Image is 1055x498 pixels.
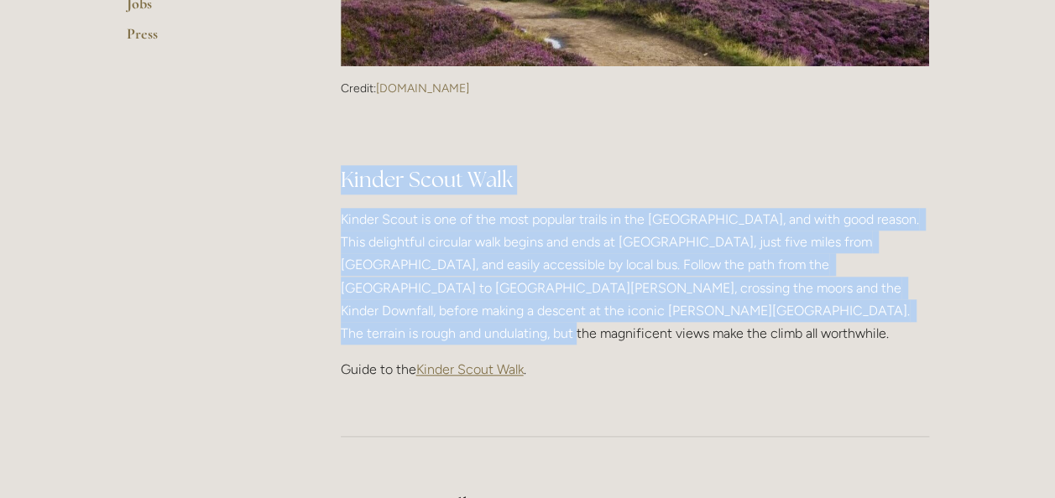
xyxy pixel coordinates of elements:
p: Credit: [341,81,929,96]
a: [DOMAIN_NAME] [376,81,469,96]
p: Kinder Scout is one of the most popular trails in the [GEOGRAPHIC_DATA], and with good reason. Th... [341,208,929,345]
h2: Kinder Scout Walk [341,136,929,195]
a: Kinder Scout Walk [416,361,524,377]
p: Guide to the . [341,358,929,381]
a: Press [127,24,287,54]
